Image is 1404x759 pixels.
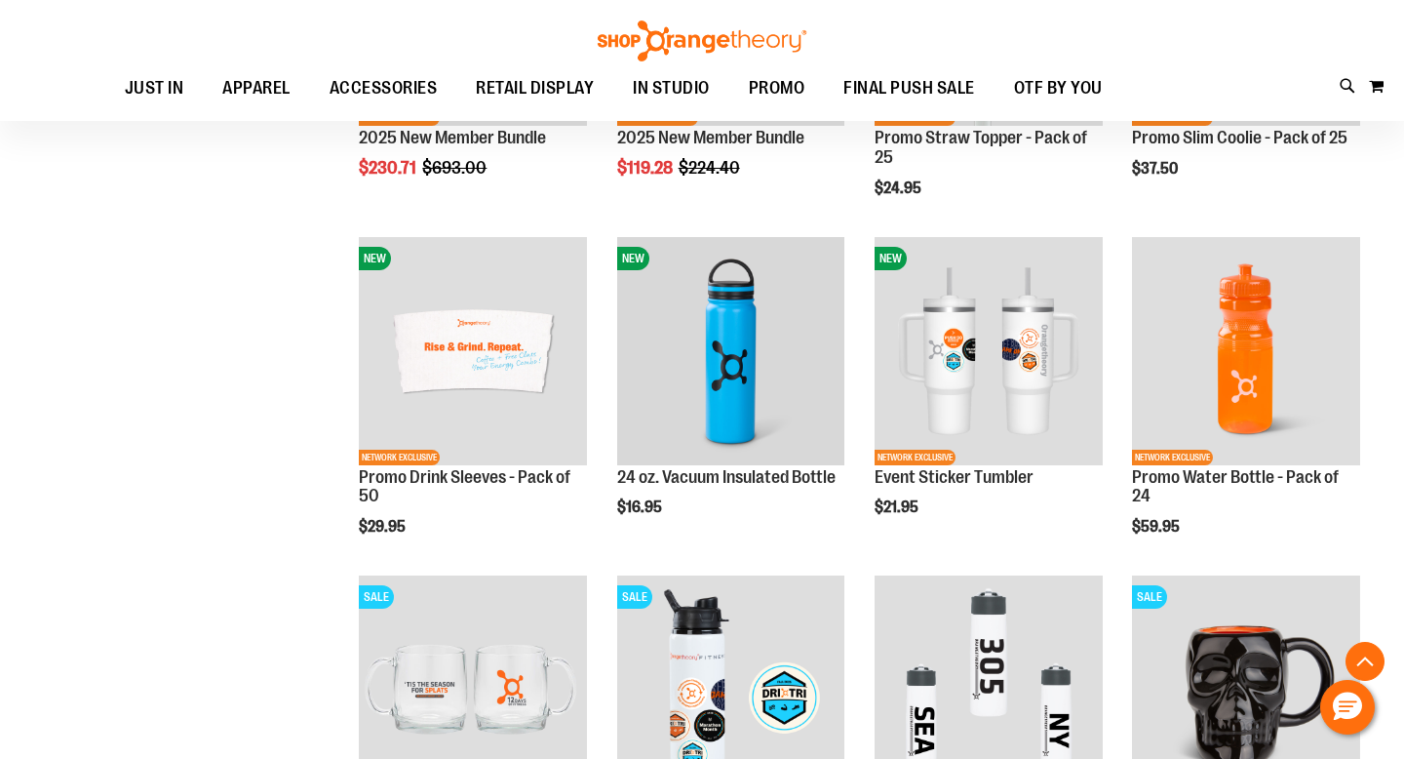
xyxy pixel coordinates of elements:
[1132,450,1213,465] span: NETWORK EXCLUSIVE
[607,227,855,567] div: product
[617,585,652,609] span: SALE
[422,158,489,178] span: $693.00
[1132,128,1347,147] a: Promo Slim Coolie - Pack of 25
[875,128,1087,167] a: Promo Straw Topper - Pack of 25
[617,237,845,465] img: 24 oz. Vacuum Insulated Bottle
[633,66,710,110] span: IN STUDIO
[222,66,291,110] span: APPAREL
[105,66,204,111] a: JUST IN
[310,66,457,110] a: ACCESSORIES
[359,518,409,536] span: $29.95
[359,585,394,609] span: SALE
[203,66,310,111] a: APPAREL
[749,66,805,110] span: PROMO
[359,247,391,270] span: NEW
[875,237,1103,465] img: OTF 40 oz. Sticker Tumbler
[359,237,587,465] img: Promo Drink Sleeves - Pack of 50
[617,128,804,147] a: 2025 New Member Bundle
[1345,642,1384,681] button: Back To Top
[994,66,1122,111] a: OTF BY YOU
[359,467,570,506] a: Promo Drink Sleeves - Pack of 50
[875,450,955,465] span: NETWORK EXCLUSIVE
[875,467,1033,487] a: Event Sticker Tumbler
[1132,237,1360,465] img: Promo Water Bottle - Pack of 24
[729,66,825,111] a: PROMO
[865,227,1112,567] div: product
[456,66,613,111] a: RETAIL DISPLAY
[1320,680,1375,735] button: Hello, have a question? Let’s chat.
[349,227,597,585] div: product
[617,247,649,270] span: NEW
[1132,237,1360,468] a: Promo Water Bottle - Pack of 24NETWORK EXCLUSIVE
[359,450,440,465] span: NETWORK EXCLUSIVE
[1122,227,1370,585] div: product
[1132,467,1339,506] a: Promo Water Bottle - Pack of 24
[1132,518,1183,536] span: $59.95
[595,20,809,61] img: Shop Orangetheory
[617,467,836,487] a: 24 oz. Vacuum Insulated Bottle
[1014,66,1103,110] span: OTF BY YOU
[359,237,587,468] a: Promo Drink Sleeves - Pack of 50NEWNETWORK EXCLUSIVE
[679,158,743,178] span: $224.40
[875,237,1103,468] a: OTF 40 oz. Sticker TumblerNEWNETWORK EXCLUSIVE
[125,66,184,110] span: JUST IN
[617,499,665,516] span: $16.95
[824,66,994,111] a: FINAL PUSH SALE
[617,237,845,468] a: 24 oz. Vacuum Insulated BottleNEW
[359,128,546,147] a: 2025 New Member Bundle
[476,66,594,110] span: RETAIL DISPLAY
[843,66,975,110] span: FINAL PUSH SALE
[359,158,419,178] span: $230.71
[875,499,921,516] span: $21.95
[1132,160,1181,178] span: $37.50
[330,66,438,110] span: ACCESSORIES
[617,158,676,178] span: $119.28
[613,66,729,111] a: IN STUDIO
[875,180,924,197] span: $24.95
[875,247,907,270] span: NEW
[1132,585,1167,609] span: SALE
